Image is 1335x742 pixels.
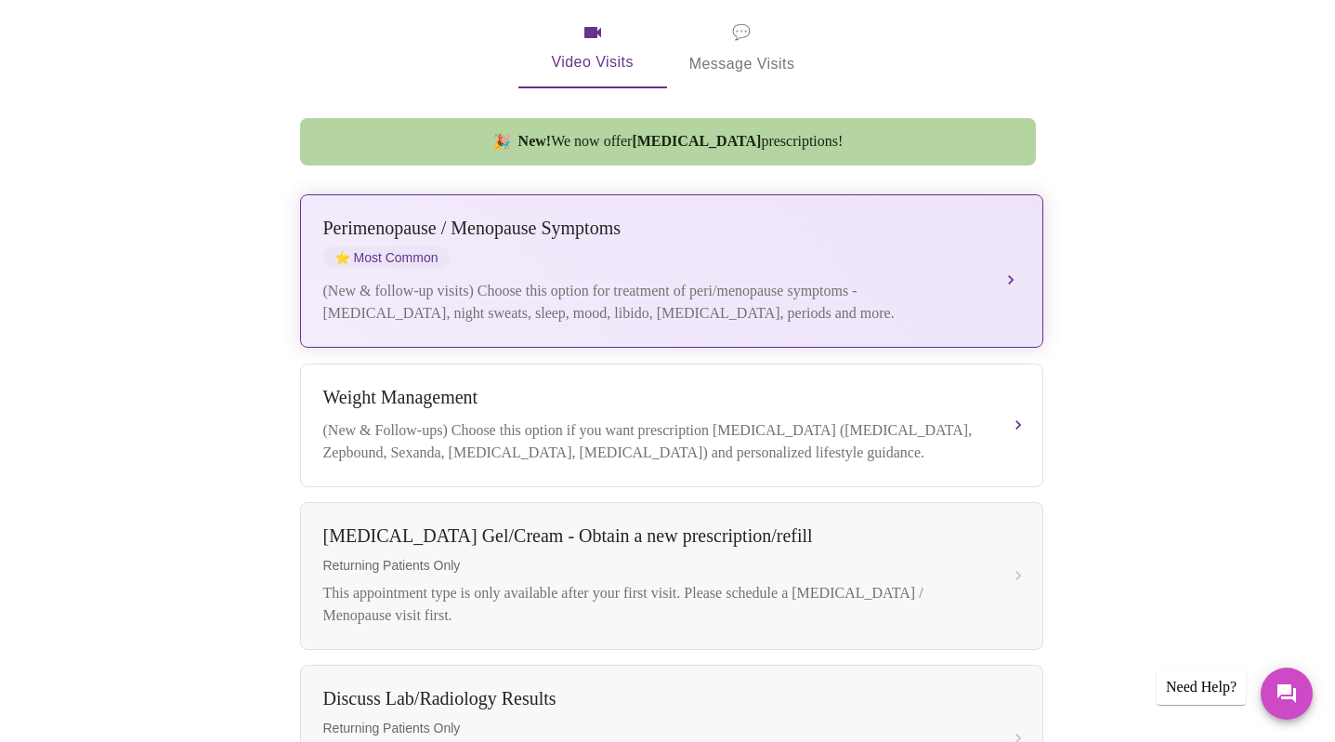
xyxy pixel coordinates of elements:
[1261,668,1313,720] button: Messages
[300,502,1043,650] button: [MEDICAL_DATA] Gel/Cream - Obtain a new prescription/refillReturning Patients OnlyThis appointmen...
[334,250,350,265] span: star
[541,21,645,75] span: Video Visits
[323,721,983,735] span: Returning Patients Only
[300,364,1043,487] button: Weight Management(New & Follow-ups) Choose this option if you want prescription [MEDICAL_DATA] ([...
[323,419,983,464] div: (New & Follow-ups) Choose this option if you want prescription [MEDICAL_DATA] ([MEDICAL_DATA], Ze...
[323,688,983,709] div: Discuss Lab/Radiology Results
[492,133,511,151] span: new
[323,280,983,325] div: (New & follow-up visits) Choose this option for treatment of peri/menopause symptoms - [MEDICAL_D...
[323,582,983,627] div: This appointment type is only available after your first visit. Please schedule a [MEDICAL_DATA] ...
[518,133,844,150] span: We now offer prescriptions!
[323,218,983,239] div: Perimenopause / Menopause Symptoms
[689,20,795,77] span: Message Visits
[323,558,983,573] span: Returning Patients Only
[323,525,983,547] div: [MEDICAL_DATA] Gel/Cream - Obtain a new prescription/refill
[1157,669,1246,705] div: Need Help?
[300,194,1043,348] button: Perimenopause / Menopause SymptomsstarMost Common(New & follow-up visits) Choose this option for ...
[323,387,983,408] div: Weight Management
[732,20,751,46] span: message
[323,246,450,269] span: Most Common
[518,133,552,149] strong: New!
[632,133,761,149] strong: [MEDICAL_DATA]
